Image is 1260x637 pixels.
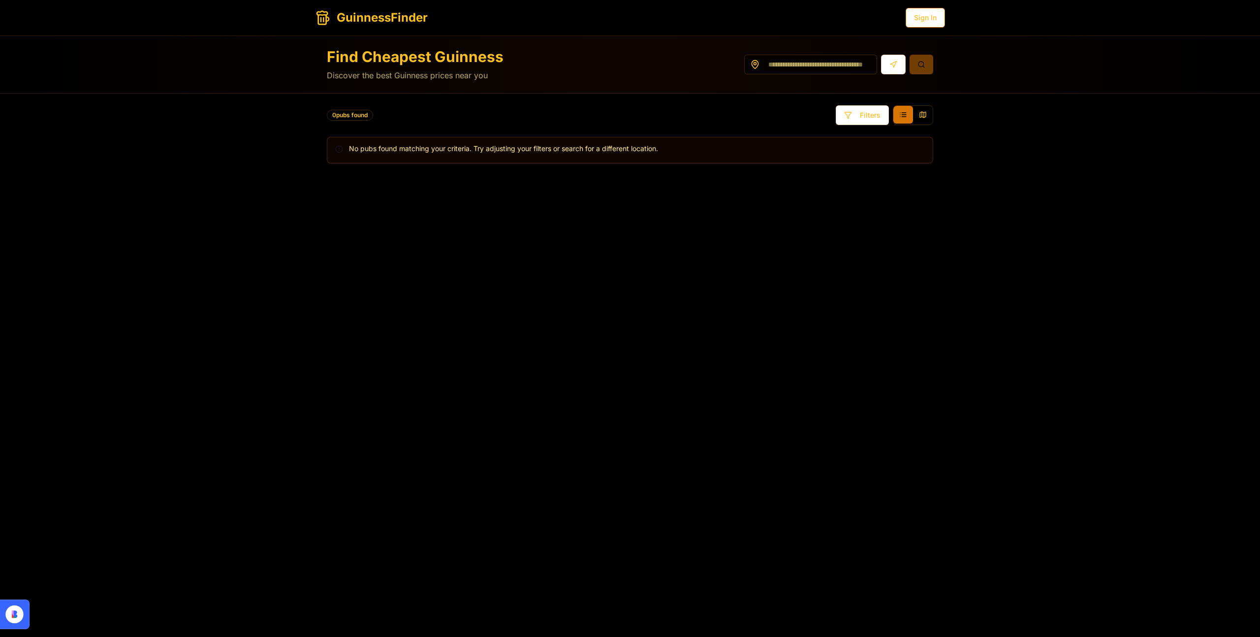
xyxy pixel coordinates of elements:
[327,48,732,65] h1: Find Cheapest Guinness
[327,69,732,81] p: Discover the best Guinness prices near you
[836,105,889,125] button: Filters
[335,144,925,154] div: No pubs found matching your criteria. Try adjusting your filters or search for a different location.
[327,110,373,121] div: 0 pubs found
[906,8,945,28] button: Sign In
[337,10,428,26] h1: GuinnessFinder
